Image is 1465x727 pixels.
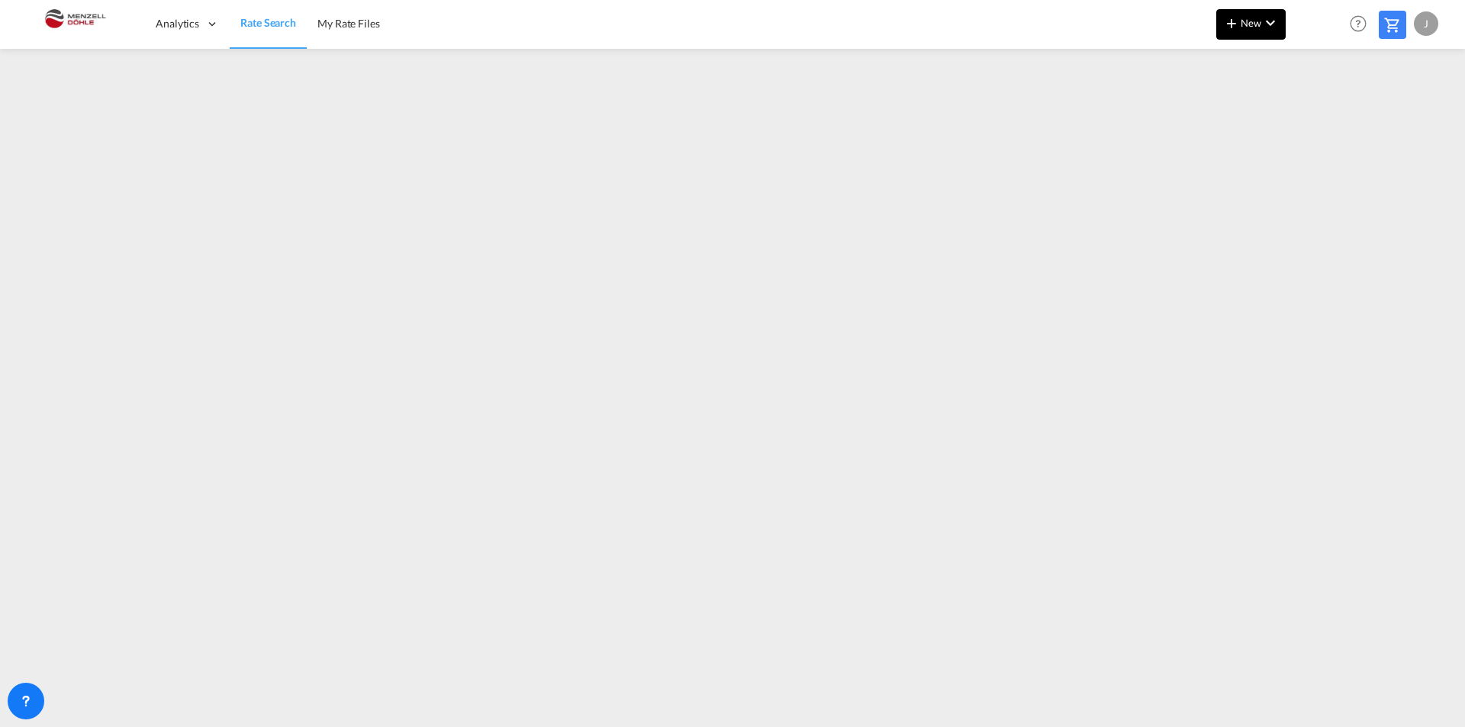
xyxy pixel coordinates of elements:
[156,16,199,31] span: Analytics
[1414,11,1438,36] div: J
[317,17,380,30] span: My Rate Files
[1216,9,1286,40] button: icon-plus 400-fgNewicon-chevron-down
[1222,14,1241,32] md-icon: icon-plus 400-fg
[240,16,296,29] span: Rate Search
[23,7,126,41] img: 5c2b1670644e11efba44c1e626d722bd.JPG
[1261,14,1280,32] md-icon: icon-chevron-down
[1222,17,1280,29] span: New
[1345,11,1371,37] span: Help
[1345,11,1379,38] div: Help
